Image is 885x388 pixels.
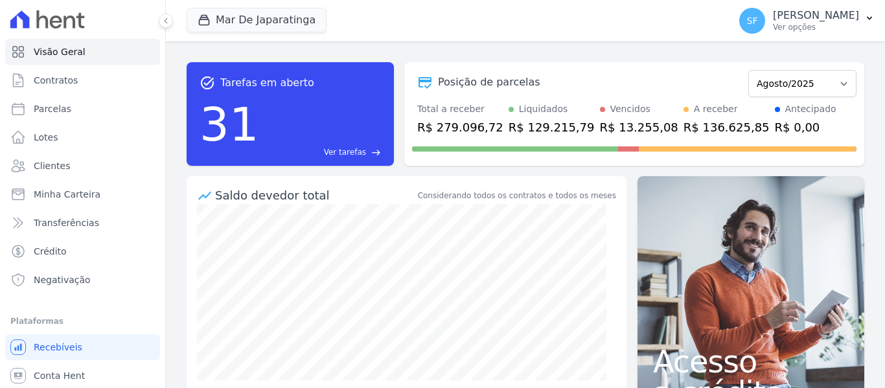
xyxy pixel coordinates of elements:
[200,91,259,158] div: 31
[34,273,91,286] span: Negativação
[747,16,758,25] span: SF
[775,119,836,136] div: R$ 0,00
[610,102,650,116] div: Vencidos
[34,369,85,382] span: Conta Hent
[729,3,885,39] button: SF [PERSON_NAME] Ver opções
[10,314,155,329] div: Plataformas
[438,74,540,90] div: Posição de parcelas
[5,210,160,236] a: Transferências
[417,102,503,116] div: Total a receber
[264,146,381,158] a: Ver tarefas east
[220,75,314,91] span: Tarefas em aberto
[418,190,616,201] div: Considerando todos os contratos e todos os meses
[519,102,568,116] div: Liquidados
[215,187,415,204] div: Saldo devedor total
[417,119,503,136] div: R$ 279.096,72
[200,75,215,91] span: task_alt
[34,159,70,172] span: Clientes
[5,96,160,122] a: Parcelas
[34,188,100,201] span: Minha Carteira
[5,334,160,360] a: Recebíveis
[187,8,327,32] button: Mar De Japaratinga
[34,74,78,87] span: Contratos
[371,148,381,157] span: east
[5,267,160,293] a: Negativação
[600,119,678,136] div: R$ 13.255,08
[34,216,99,229] span: Transferências
[509,119,595,136] div: R$ 129.215,79
[5,181,160,207] a: Minha Carteira
[773,9,859,22] p: [PERSON_NAME]
[653,346,849,377] span: Acesso
[324,146,366,158] span: Ver tarefas
[5,124,160,150] a: Lotes
[34,45,86,58] span: Visão Geral
[34,341,82,354] span: Recebíveis
[5,67,160,93] a: Contratos
[5,153,160,179] a: Clientes
[785,102,836,116] div: Antecipado
[684,119,770,136] div: R$ 136.625,85
[5,238,160,264] a: Crédito
[34,102,71,115] span: Parcelas
[5,39,160,65] a: Visão Geral
[34,131,58,144] span: Lotes
[694,102,738,116] div: A receber
[34,245,67,258] span: Crédito
[773,22,859,32] p: Ver opções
